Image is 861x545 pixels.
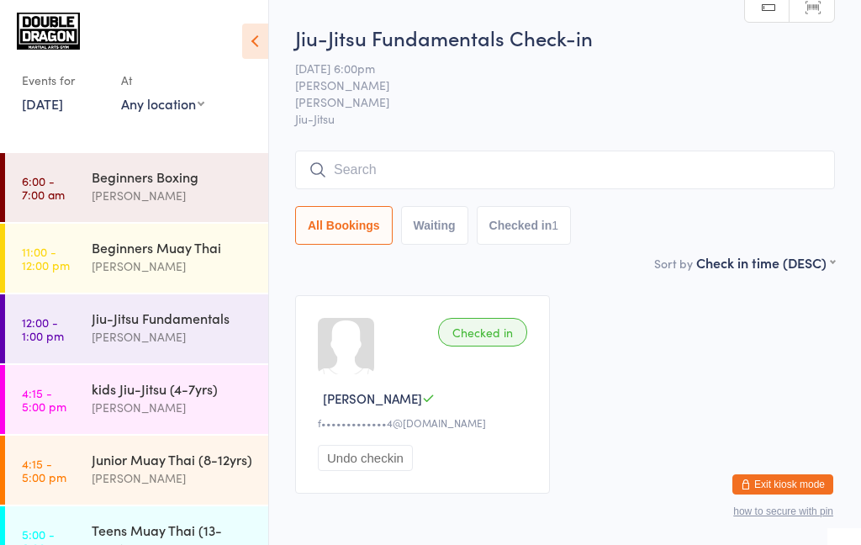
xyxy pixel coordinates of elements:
[696,253,835,272] div: Check in time (DESC)
[733,505,833,517] button: how to secure with pin
[22,66,104,94] div: Events for
[92,327,254,347] div: [PERSON_NAME]
[5,436,268,505] a: 4:15 -5:00 pmJunior Muay Thai (8-12yrs)[PERSON_NAME]
[5,224,268,293] a: 11:00 -12:00 pmBeginners Muay Thai[PERSON_NAME]
[92,238,254,257] div: Beginners Muay Thai
[477,206,572,245] button: Checked in1
[92,167,254,186] div: Beginners Boxing
[5,153,268,222] a: 6:00 -7:00 amBeginners Boxing[PERSON_NAME]
[22,174,65,201] time: 6:00 - 7:00 am
[92,450,254,468] div: Junior Muay Thai (8-12yrs)
[17,13,80,50] img: Double Dragon Gym
[121,94,204,113] div: Any location
[438,318,527,347] div: Checked in
[92,398,254,417] div: [PERSON_NAME]
[92,309,254,327] div: Jiu-Jitsu Fundamentals
[295,110,835,127] span: Jiu-Jitsu
[92,257,254,276] div: [PERSON_NAME]
[295,93,809,110] span: [PERSON_NAME]
[22,386,66,413] time: 4:15 - 5:00 pm
[295,24,835,51] h2: Jiu-Jitsu Fundamentals Check-in
[732,474,833,495] button: Exit kiosk mode
[654,255,693,272] label: Sort by
[295,77,809,93] span: [PERSON_NAME]
[22,94,63,113] a: [DATE]
[401,206,468,245] button: Waiting
[22,457,66,484] time: 4:15 - 5:00 pm
[295,151,835,189] input: Search
[552,219,558,232] div: 1
[22,245,70,272] time: 11:00 - 12:00 pm
[92,186,254,205] div: [PERSON_NAME]
[92,468,254,488] div: [PERSON_NAME]
[92,379,254,398] div: kids Jiu-Jitsu (4-7yrs)
[323,389,422,407] span: [PERSON_NAME]
[5,365,268,434] a: 4:15 -5:00 pmkids Jiu-Jitsu (4-7yrs)[PERSON_NAME]
[318,415,532,430] div: f•••••••••••••4@[DOMAIN_NAME]
[295,206,393,245] button: All Bookings
[121,66,204,94] div: At
[295,60,809,77] span: [DATE] 6:00pm
[22,315,64,342] time: 12:00 - 1:00 pm
[5,294,268,363] a: 12:00 -1:00 pmJiu-Jitsu Fundamentals[PERSON_NAME]
[318,445,413,471] button: Undo checkin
